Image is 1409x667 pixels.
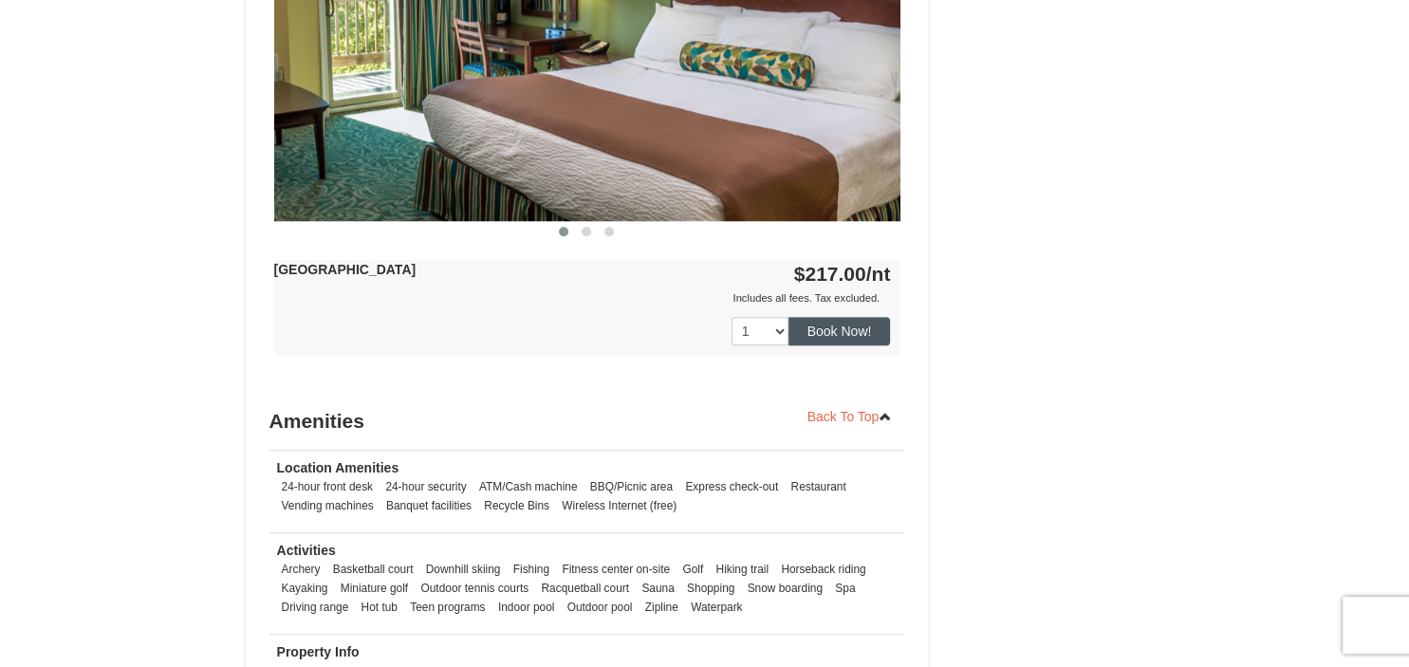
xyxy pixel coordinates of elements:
[677,560,708,579] li: Golf
[830,579,860,598] li: Spa
[794,263,891,285] strong: $217.00
[328,560,418,579] li: Basketball court
[786,477,850,496] li: Restaurant
[711,560,773,579] li: Hiking trail
[277,598,354,617] li: Driving range
[277,560,325,579] li: Archery
[866,263,891,285] span: /nt
[269,402,905,440] h3: Amenities
[381,496,476,515] li: Banquet facilities
[788,317,891,345] button: Book Now!
[274,288,891,307] div: Includes all fees. Tax excluded.
[479,496,554,515] li: Recycle Bins
[493,598,560,617] li: Indoor pool
[509,560,554,579] li: Fishing
[421,560,506,579] li: Downhill skiing
[743,579,827,598] li: Snow boarding
[680,477,783,496] li: Express check-out
[277,644,360,659] strong: Property Info
[557,496,681,515] li: Wireless Internet (free)
[277,477,379,496] li: 24-hour front desk
[357,598,402,617] li: Hot tub
[277,579,333,598] li: Kayaking
[640,598,683,617] li: Zipline
[474,477,583,496] li: ATM/Cash machine
[277,543,336,558] strong: Activities
[274,262,417,277] strong: [GEOGRAPHIC_DATA]
[682,579,739,598] li: Shopping
[563,598,638,617] li: Outdoor pool
[686,598,747,617] li: Waterpark
[585,477,677,496] li: BBQ/Picnic area
[776,560,870,579] li: Horseback riding
[416,579,533,598] li: Outdoor tennis courts
[405,598,490,617] li: Teen programs
[277,496,379,515] li: Vending machines
[277,460,399,475] strong: Location Amenities
[557,560,675,579] li: Fitness center on-site
[637,579,678,598] li: Sauna
[795,402,905,431] a: Back To Top
[336,579,413,598] li: Miniature golf
[380,477,471,496] li: 24-hour security
[536,579,634,598] li: Racquetball court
